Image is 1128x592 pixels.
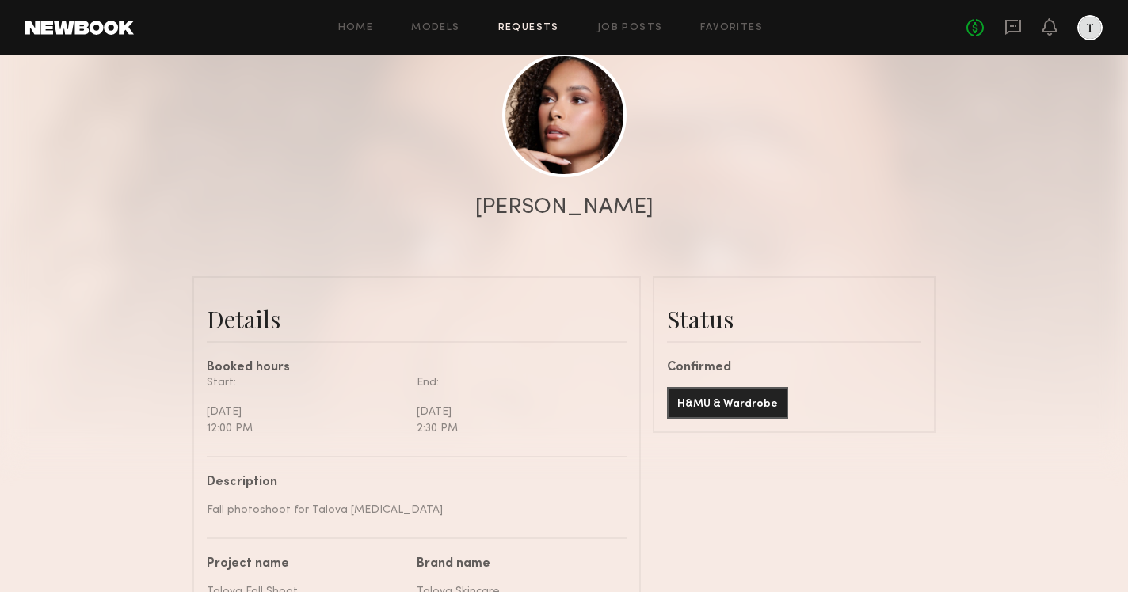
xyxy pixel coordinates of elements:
a: Models [411,23,459,33]
a: Favorites [700,23,763,33]
div: [DATE] [417,404,615,420]
div: 2:30 PM [417,420,615,437]
a: Home [338,23,374,33]
div: 12:00 PM [207,420,405,437]
div: Booked hours [207,362,627,374]
a: Job Posts [597,23,663,33]
div: End: [417,374,615,391]
div: Brand name [417,558,615,571]
button: H&MU & Wardrobe [667,387,788,419]
div: Status [667,303,921,335]
a: Requests [498,23,559,33]
div: Details [207,303,627,335]
div: Start: [207,374,405,391]
div: Confirmed [667,362,921,374]
div: [DATE] [207,404,405,420]
div: Fall photoshoot for Talova [MEDICAL_DATA] [207,502,615,518]
div: Description [207,476,615,489]
div: [PERSON_NAME] [475,196,654,218]
div: Project name [207,558,405,571]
